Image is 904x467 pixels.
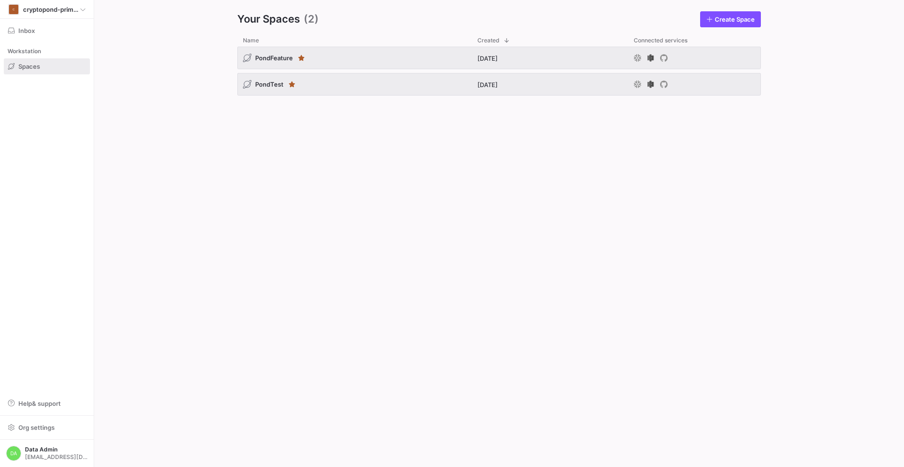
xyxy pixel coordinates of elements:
span: Org settings [18,424,55,431]
a: Create Space [700,11,761,27]
span: Inbox [18,27,35,34]
div: Workstation [4,44,90,58]
span: [DATE] [477,81,498,89]
span: Spaces [18,63,40,70]
button: Inbox [4,23,90,39]
div: Press SPACE to select this row. [237,47,761,73]
span: PondFeature [255,54,293,62]
span: Connected services [634,37,687,44]
span: Create Space [715,16,755,23]
a: Spaces [4,58,90,74]
div: DA [6,446,21,461]
span: [EMAIL_ADDRESS][DOMAIN_NAME] [25,454,88,460]
button: DAData Admin[EMAIL_ADDRESS][DOMAIN_NAME] [4,443,90,463]
a: Org settings [4,425,90,432]
button: Help& support [4,395,90,411]
button: Org settings [4,419,90,435]
span: PondTest [255,81,283,88]
span: Your Spaces [237,11,300,27]
span: [DATE] [477,55,498,62]
div: Press SPACE to select this row. [237,73,761,99]
span: Created [477,37,500,44]
span: cryptopond-primary [23,6,80,13]
span: (2) [304,11,319,27]
span: Help & support [18,400,61,407]
div: C [9,5,18,14]
span: Data Admin [25,446,88,453]
span: Name [243,37,259,44]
